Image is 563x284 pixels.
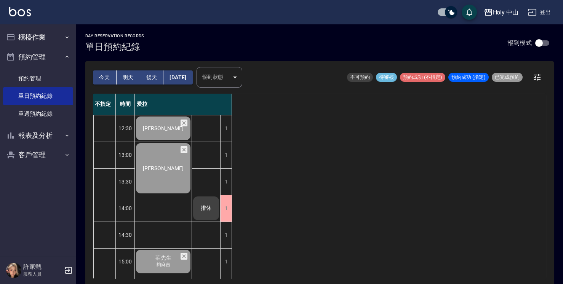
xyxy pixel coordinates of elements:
[199,205,213,212] span: 排休
[85,34,144,38] h2: day Reservation records
[23,271,62,278] p: 服務人員
[117,70,140,85] button: 明天
[116,222,135,248] div: 14:30
[141,125,185,131] span: [PERSON_NAME]
[6,263,21,278] img: Person
[116,142,135,168] div: 13:00
[154,255,173,262] span: 莊先生
[220,249,232,275] div: 1
[3,27,73,47] button: 櫃檯作業
[3,47,73,67] button: 預約管理
[462,5,477,20] button: save
[9,7,31,16] img: Logo
[3,145,73,165] button: 客戶管理
[220,195,232,222] div: 1
[3,126,73,145] button: 報表及分析
[448,74,489,81] span: 預約成功 (指定)
[155,262,172,268] span: 夠麻吉
[493,8,519,17] div: Holy 中山
[116,94,135,115] div: 時間
[507,39,532,47] p: 報到模式
[400,74,445,81] span: 預約成功 (不指定)
[220,222,232,248] div: 1
[220,115,232,142] div: 1
[220,142,232,168] div: 1
[116,248,135,275] div: 15:00
[492,74,523,81] span: 已完成預約
[93,70,117,85] button: 今天
[3,87,73,105] a: 單日預約紀錄
[141,165,185,171] span: [PERSON_NAME]
[525,5,554,19] button: 登出
[163,70,192,85] button: [DATE]
[116,115,135,142] div: 12:30
[376,74,397,81] span: 待審核
[3,105,73,123] a: 單週預約紀錄
[23,263,62,271] h5: 許家甄
[3,70,73,87] a: 預約管理
[347,74,373,81] span: 不可預約
[220,169,232,195] div: 1
[116,168,135,195] div: 13:30
[140,70,164,85] button: 後天
[135,94,232,115] div: 愛拉
[93,94,116,115] div: 不指定
[85,41,144,52] h3: 單日預約紀錄
[481,5,522,20] button: Holy 中山
[116,195,135,222] div: 14:00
